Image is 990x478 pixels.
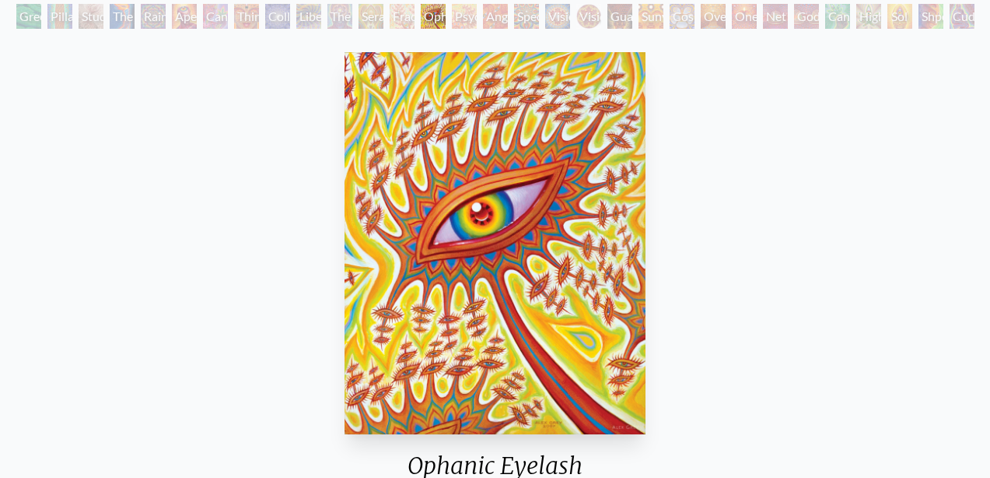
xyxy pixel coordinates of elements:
[359,4,383,29] div: Seraphic Transport Docking on the Third Eye
[421,4,446,29] div: Ophanic Eyelash
[701,4,726,29] div: Oversoul
[47,4,72,29] div: Pillar of Awareness
[732,4,757,29] div: One
[141,4,166,29] div: Rainbow Eye Ripple
[452,4,477,29] div: Psychomicrograph of a Fractal Paisley Cherub Feather Tip
[345,52,645,434] img: Orphanic-Eyelash-2007-Alex-Grey-watermarked.jpg
[234,4,259,29] div: Third Eye Tears of Joy
[887,4,912,29] div: Sol Invictus
[918,4,943,29] div: Shpongled
[638,4,663,29] div: Sunyata
[327,4,352,29] div: The Seer
[265,4,290,29] div: Collective Vision
[576,4,601,29] div: Vision Crystal Tondo
[483,4,508,29] div: Angel Skin
[172,4,197,29] div: Aperture
[670,4,694,29] div: Cosmic Elf
[794,4,819,29] div: Godself
[545,4,570,29] div: Vision Crystal
[79,4,103,29] div: Study for the Great Turn
[16,4,41,29] div: Green Hand
[514,4,539,29] div: Spectral Lotus
[607,4,632,29] div: Guardian of Infinite Vision
[856,4,881,29] div: Higher Vision
[110,4,135,29] div: The Torch
[763,4,788,29] div: Net of Being
[950,4,974,29] div: Cuddle
[390,4,415,29] div: Fractal Eyes
[825,4,850,29] div: Cannafist
[203,4,228,29] div: Cannabis Sutra
[296,4,321,29] div: Liberation Through Seeing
